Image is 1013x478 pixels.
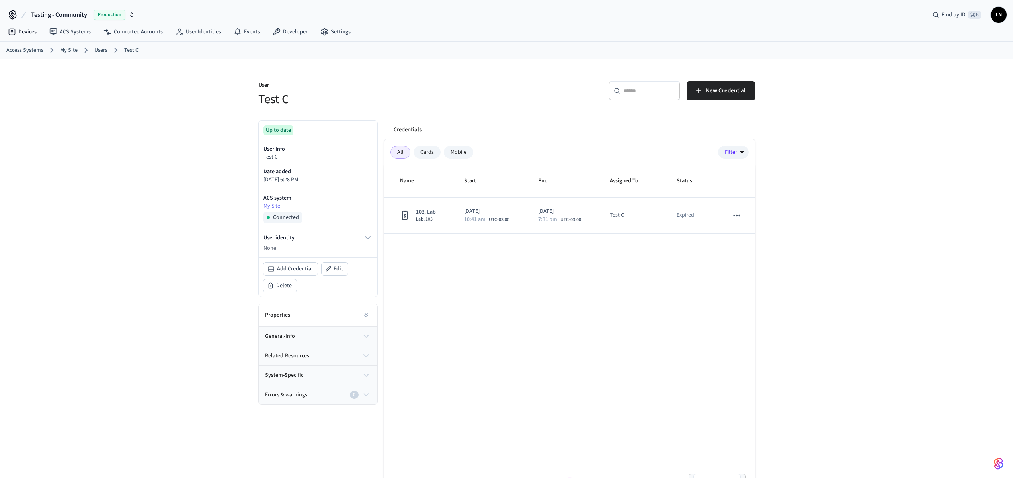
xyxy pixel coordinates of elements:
[322,263,348,275] button: Edit
[416,216,436,223] span: Lab, 103
[677,211,694,219] p: Expired
[276,282,292,290] span: Delete
[124,46,139,55] a: Test C
[266,25,314,39] a: Developer
[387,120,428,139] button: Credentials
[314,25,357,39] a: Settings
[94,46,107,55] a: Users
[273,214,299,221] span: Connected
[263,145,373,153] p: User Info
[538,217,557,222] span: 7:31 pm
[926,8,988,22] div: Find by ID⌘ K
[31,10,87,20] span: Testing - Community
[265,311,290,319] h2: Properties
[263,244,373,253] p: None
[263,279,297,292] button: Delete
[464,175,486,187] span: Start
[259,385,377,404] button: Errors & warnings0
[706,86,746,96] span: New Credential
[265,371,303,380] span: system-specific
[390,146,410,159] div: All
[258,81,502,91] p: User
[259,327,377,346] button: general-info
[994,457,1003,470] img: SeamLogoGradient.69752ec5.svg
[414,146,441,159] div: Cards
[444,146,473,159] div: Mobile
[259,346,377,365] button: related-resources
[350,391,359,399] div: 0
[538,207,591,215] p: [DATE]
[538,175,558,187] span: End
[464,207,519,215] p: [DATE]
[560,216,581,223] span: UTC-03:00
[263,176,373,184] p: [DATE] 6:28 PM
[941,11,966,19] span: Find by ID
[265,391,307,399] span: Errors & warnings
[263,125,293,135] div: Up to date
[43,25,97,39] a: ACS Systems
[2,25,43,39] a: Devices
[265,352,309,360] span: related-resources
[968,11,981,19] span: ⌘ K
[610,211,624,219] div: Test C
[718,146,749,159] button: Filter
[464,217,486,222] span: 10:41 am
[334,265,343,273] span: Edit
[489,216,509,223] span: UTC-03:00
[6,46,43,55] a: Access Systems
[263,168,373,176] p: Date added
[263,202,373,210] a: My Site
[263,153,373,161] p: Test C
[263,233,373,243] button: User identity
[991,7,1007,23] button: LN
[258,91,502,108] h5: Test C
[169,25,227,39] a: User Identities
[277,265,313,273] span: Add Credential
[60,46,78,55] a: My Site
[992,8,1006,22] span: LN
[610,175,649,187] span: Assigned To
[416,208,436,216] span: 103, Lab
[97,25,169,39] a: Connected Accounts
[259,366,377,385] button: system-specific
[687,81,755,100] button: New Credential
[94,10,125,20] span: Production
[400,175,424,187] span: Name
[677,175,703,187] span: Status
[384,165,755,234] table: sticky table
[263,263,318,275] button: Add Credential
[265,332,295,341] span: general-info
[263,194,373,202] p: ACS system
[227,25,266,39] a: Events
